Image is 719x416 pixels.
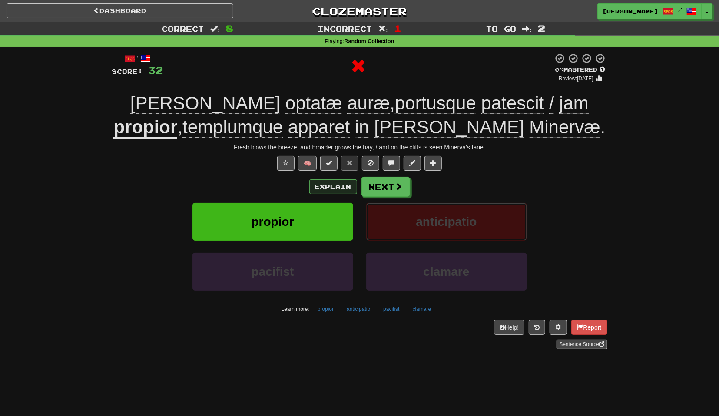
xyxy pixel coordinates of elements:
span: portusque [395,93,476,114]
span: Correct [162,24,204,33]
button: propior [313,303,338,316]
span: apparet [288,117,350,138]
span: optatæ [285,93,342,114]
small: Review: [DATE] [559,76,593,82]
button: propior [192,203,353,241]
span: anticipatio [416,215,477,228]
a: Clozemaster [246,3,473,19]
span: [PERSON_NAME] [602,7,659,15]
button: Reset to 0% Mastered (alt+r) [341,156,358,171]
button: clamare [366,253,527,291]
button: Set this sentence to 100% Mastered (alt+m) [320,156,338,171]
button: Favorite sentence (alt+f) [277,156,295,171]
button: Discuss sentence (alt+u) [383,156,400,171]
button: Help! [494,320,525,335]
strong: Random Collection [345,38,394,44]
button: Report [571,320,607,335]
div: / [112,53,163,64]
button: Ignore sentence (alt+i) [362,156,379,171]
div: Fresh blows the breeze, and broader grows the bay, / and on the cliffs is seen Minerva's fane. [112,143,607,152]
span: 32 [149,65,163,76]
button: anticipatio [342,303,375,316]
span: propior [252,215,294,228]
span: [PERSON_NAME] [130,93,280,114]
span: jam [559,93,589,114]
span: : [522,25,532,33]
button: Explain [309,179,357,194]
button: Round history (alt+y) [529,320,545,335]
button: Next [361,177,410,197]
span: 8 [226,23,233,33]
button: pacifist [192,253,353,291]
a: Dashboard [7,3,233,18]
span: auræ [347,93,390,114]
a: Sentence Source [557,340,607,349]
span: / [678,7,682,13]
span: templumque [182,117,283,138]
button: pacifist [378,303,404,316]
span: / [549,93,554,114]
u: propior [113,117,177,139]
div: Mastered [553,66,607,74]
button: Add to collection (alt+a) [424,156,442,171]
button: anticipatio [366,203,527,241]
span: Minervæ [530,117,600,138]
span: , [130,93,589,113]
span: , . [177,117,605,138]
span: pacifist [251,265,294,278]
span: Score: [112,68,143,75]
button: clamare [408,303,436,316]
button: Edit sentence (alt+d) [404,156,421,171]
a: [PERSON_NAME] / [597,3,702,19]
span: 2 [538,23,545,33]
span: : [210,25,220,33]
small: Learn more: [282,306,309,312]
button: 🧠 [298,156,317,171]
span: in [355,117,369,138]
span: 0 % [555,66,564,73]
span: Incorrect [318,24,372,33]
span: : [378,25,388,33]
span: [PERSON_NAME] [374,117,524,138]
span: clamare [424,265,470,278]
span: 1 [394,23,401,33]
span: To go [486,24,516,33]
span: patescit [481,93,544,114]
